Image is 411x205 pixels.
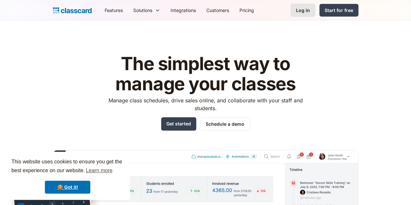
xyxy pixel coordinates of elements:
div: Log in [296,7,310,14]
div: Start for free [325,7,353,14]
div: Solutions [133,7,152,14]
a: Pricing [234,3,259,18]
span: This website uses cookies to ensure you get the best experience on our website. [11,158,124,175]
a: Integrations [165,3,201,18]
h1: The simplest way to manage your classes [102,54,309,94]
a: Features [99,3,128,18]
a: dismiss cookie message [45,181,90,194]
a: learn more about cookies [85,166,113,175]
a: Start for free [319,4,358,17]
a: Get started [161,117,196,131]
div: cookieconsent [5,152,130,200]
a: Customers [201,3,234,18]
div: Solutions [128,3,165,18]
a: home [53,6,92,15]
a: Schedule a demo [200,117,250,131]
a: Log in [290,4,315,17]
p: Manage class schedules, drive sales online, and collaborate with your staff and students. [102,96,309,112]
